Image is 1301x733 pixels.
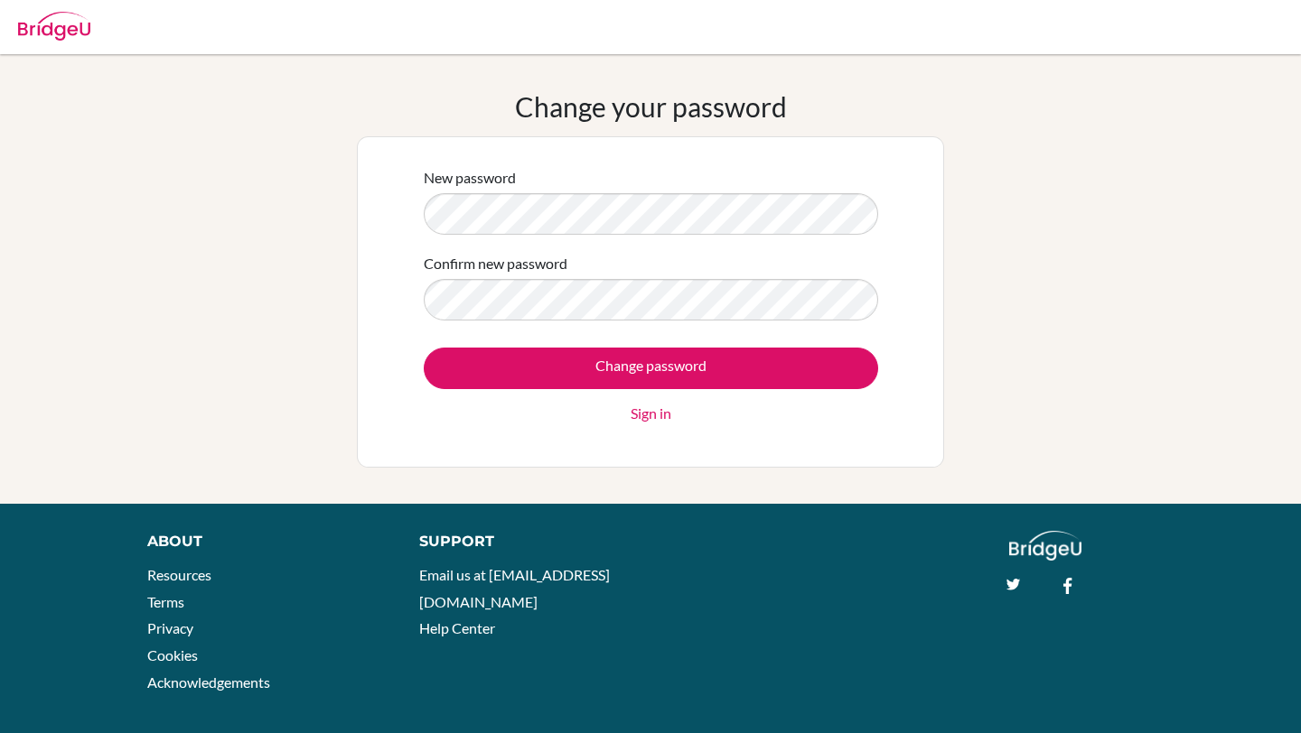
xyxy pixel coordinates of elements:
img: logo_white@2x-f4f0deed5e89b7ecb1c2cc34c3e3d731f90f0f143d5ea2071677605dd97b5244.png [1009,531,1082,561]
label: New password [424,167,516,189]
input: Change password [424,348,878,389]
a: Sign in [631,403,671,424]
a: Email us at [EMAIL_ADDRESS][DOMAIN_NAME] [419,566,610,610]
label: Confirm new password [424,253,567,274]
a: Terms [147,593,184,610]
h1: Change your password [515,90,787,123]
a: Acknowledgements [147,673,270,691]
a: Help Center [419,619,495,636]
div: About [147,531,379,552]
a: Privacy [147,619,193,636]
img: Bridge-U [18,12,90,41]
div: Support [419,531,632,552]
a: Resources [147,566,211,583]
a: Cookies [147,646,198,663]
